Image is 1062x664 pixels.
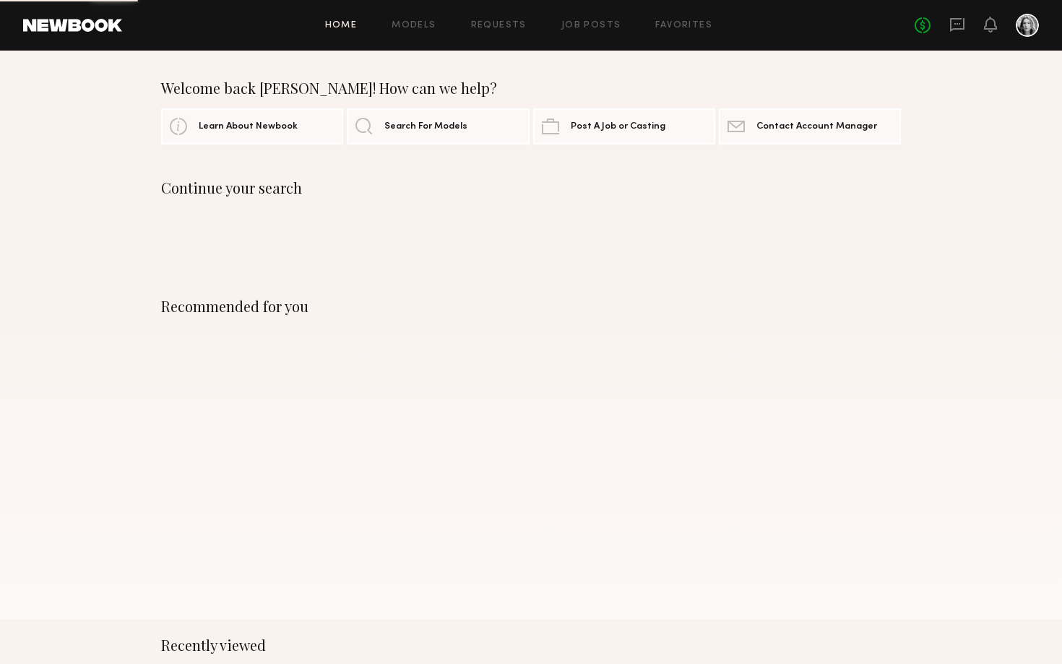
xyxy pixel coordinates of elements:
[161,637,901,654] div: Recently viewed
[561,21,621,30] a: Job Posts
[199,122,298,131] span: Learn About Newbook
[719,108,901,145] a: Contact Account Manager
[161,179,901,197] div: Continue your search
[655,21,712,30] a: Favorites
[347,108,529,145] a: Search For Models
[533,108,715,145] a: Post A Job or Casting
[384,122,467,131] span: Search For Models
[471,21,527,30] a: Requests
[756,122,877,131] span: Contact Account Manager
[161,79,901,97] div: Welcome back [PERSON_NAME]! How can we help?
[571,122,665,131] span: Post A Job or Casting
[325,21,358,30] a: Home
[392,21,436,30] a: Models
[161,108,343,145] a: Learn About Newbook
[161,298,901,315] div: Recommended for you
